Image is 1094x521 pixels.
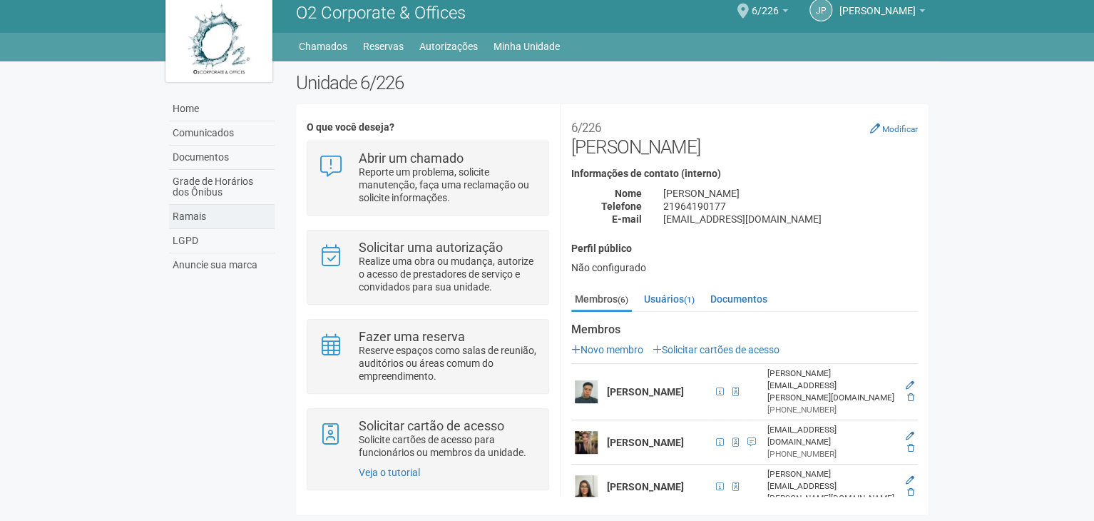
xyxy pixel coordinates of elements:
[607,437,684,448] strong: [PERSON_NAME]
[575,380,598,403] img: user.png
[359,166,538,204] p: Reporte um problema, solicite manutenção, faça uma reclamação ou solicite informações.
[169,253,275,277] a: Anuncie sua marca
[296,3,466,23] span: O2 Corporate & Offices
[419,36,478,56] a: Autorizações
[767,424,896,448] div: [EMAIL_ADDRESS][DOMAIN_NAME]
[318,152,537,204] a: Abrir um chamado Reporte um problema, solicite manutenção, faça uma reclamação ou solicite inform...
[601,201,642,212] strong: Telefone
[318,241,537,293] a: Solicitar uma autorização Realize uma obra ou mudança, autorize o acesso de prestadores de serviç...
[767,468,896,505] div: [PERSON_NAME][EMAIL_ADDRESS][PERSON_NAME][DOMAIN_NAME]
[571,261,918,274] div: Não configurado
[906,380,914,390] a: Editar membro
[359,433,538,459] p: Solicite cartões de acesso para funcionários ou membros da unidade.
[571,288,632,312] a: Membros(6)
[653,213,929,226] div: [EMAIL_ADDRESS][DOMAIN_NAME]
[767,368,896,404] div: [PERSON_NAME][EMAIL_ADDRESS][PERSON_NAME][DOMAIN_NAME]
[752,7,788,19] a: 6/226
[618,295,628,305] small: (6)
[575,475,598,498] img: user.png
[318,330,537,383] a: Fazer uma reserva Reserve espaços como salas de reunião, auditórios ou áreas comum do empreendime...
[571,243,918,254] h4: Perfil público
[359,240,503,255] strong: Solicitar uma autorização
[494,36,560,56] a: Minha Unidade
[359,418,504,433] strong: Solicitar cartão de acesso
[169,229,275,253] a: LGPD
[615,188,642,199] strong: Nome
[707,288,771,310] a: Documentos
[359,255,538,293] p: Realize uma obra ou mudança, autorize o acesso de prestadores de serviço e convidados para sua un...
[575,431,598,454] img: user.png
[363,36,404,56] a: Reservas
[906,431,914,441] a: Editar membro
[571,323,918,336] strong: Membros
[318,420,537,459] a: Solicitar cartão de acesso Solicite cartões de acesso para funcionários ou membros da unidade.
[296,72,929,93] h2: Unidade 6/226
[607,386,684,398] strong: [PERSON_NAME]
[767,404,896,416] div: [PHONE_NUMBER]
[571,121,601,135] small: 6/226
[169,97,275,121] a: Home
[870,123,918,134] a: Modificar
[359,344,538,383] p: Reserve espaços como salas de reunião, auditórios ou áreas comum do empreendimento.
[169,170,275,205] a: Grade de Horários dos Ônibus
[882,124,918,134] small: Modificar
[359,151,464,166] strong: Abrir um chamado
[612,213,642,225] strong: E-mail
[169,121,275,146] a: Comunicados
[684,295,695,305] small: (1)
[571,115,918,158] h2: [PERSON_NAME]
[906,475,914,485] a: Editar membro
[767,448,896,460] div: [PHONE_NUMBER]
[907,393,914,403] a: Excluir membro
[907,443,914,453] a: Excluir membro
[907,487,914,497] a: Excluir membro
[653,344,779,355] a: Solicitar cartões de acesso
[169,205,275,229] a: Ramais
[653,200,929,213] div: 21964190177
[839,7,925,19] a: [PERSON_NAME]
[653,187,929,200] div: [PERSON_NAME]
[640,288,698,310] a: Usuários(1)
[299,36,347,56] a: Chamados
[307,122,548,133] h4: O que você deseja?
[169,146,275,170] a: Documentos
[571,168,918,179] h4: Informações de contato (interno)
[359,329,465,344] strong: Fazer uma reserva
[607,481,684,492] strong: [PERSON_NAME]
[359,467,420,478] a: Veja o tutorial
[571,344,643,355] a: Novo membro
